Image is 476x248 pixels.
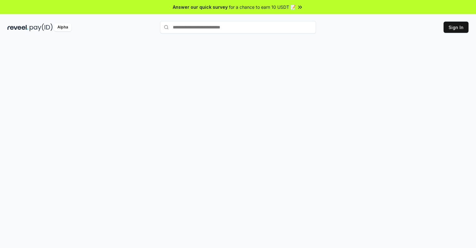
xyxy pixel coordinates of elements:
[229,4,296,10] span: for a chance to earn 10 USDT 📝
[30,23,53,31] img: pay_id
[173,4,228,10] span: Answer our quick survey
[7,23,28,31] img: reveel_dark
[54,23,71,31] div: Alpha
[444,22,469,33] button: Sign In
